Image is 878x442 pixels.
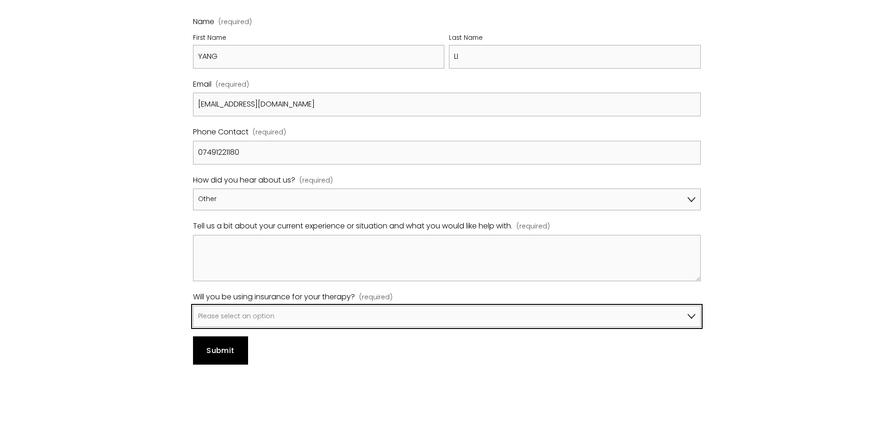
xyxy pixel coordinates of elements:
span: (required) [359,292,392,303]
span: Will you be using insurance for your therapy? [193,290,355,304]
select: How did you hear about us? [193,189,701,210]
span: Phone Contact [193,126,249,139]
div: Last Name [449,32,701,45]
span: (required) [218,19,252,25]
span: Tell us a bit about your current experience or situation and what you would like help with. [193,220,512,233]
span: (required) [299,175,333,187]
span: (required) [517,221,550,233]
span: Name [193,15,214,29]
span: Email [193,78,212,91]
span: (required) [216,79,249,91]
div: First Name [193,32,445,45]
span: Submit [206,345,234,356]
button: SubmitSubmit [193,336,248,364]
span: (required) [253,127,286,139]
select: Will you be using insurance for your therapy? [193,306,701,328]
span: How did you hear about us? [193,174,295,187]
